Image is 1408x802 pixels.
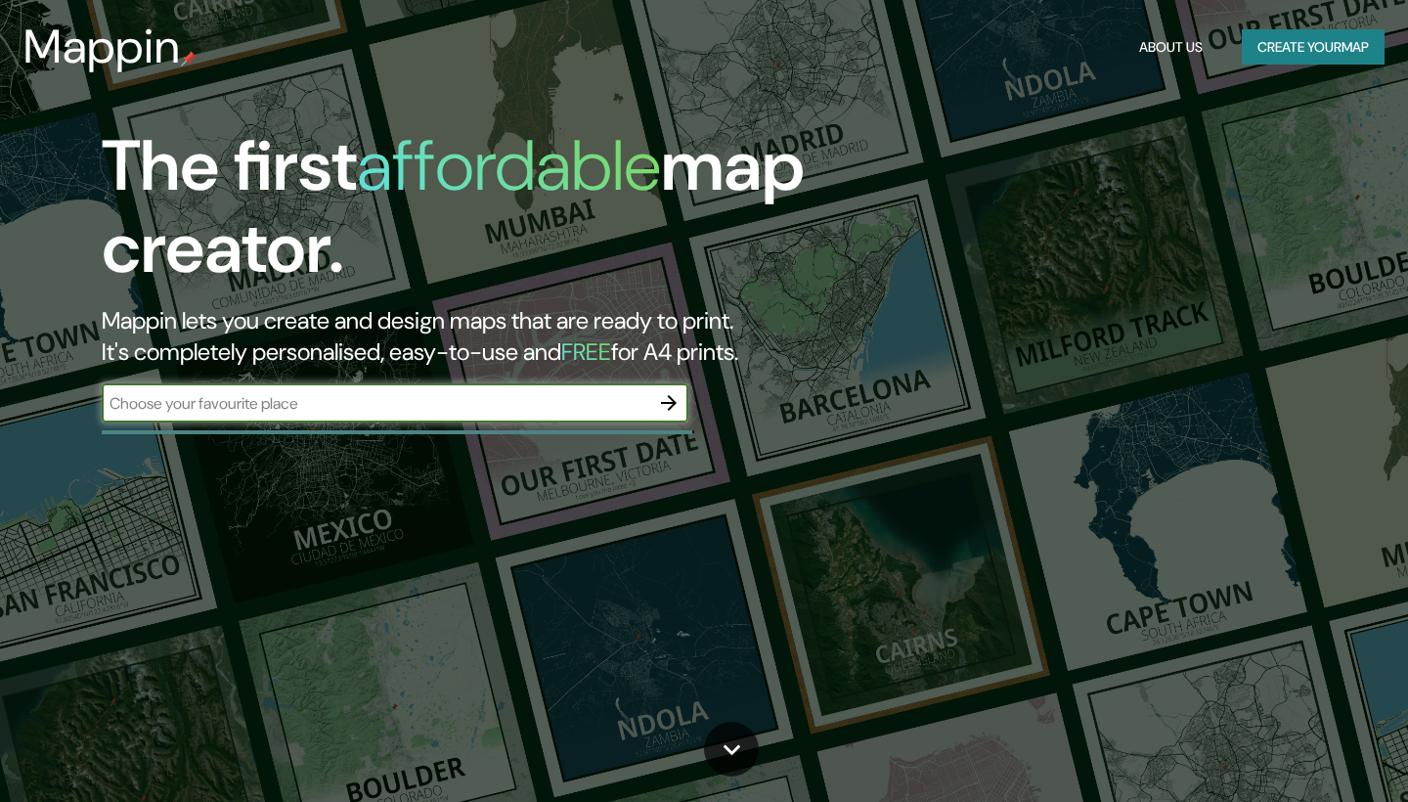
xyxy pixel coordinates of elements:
img: mappin-pin [181,51,197,67]
h2: Mappin lets you create and design maps that are ready to print. It's completely personalised, eas... [102,305,806,368]
h5: FREE [561,336,611,367]
button: About Us [1131,29,1210,66]
h1: affordable [357,120,661,211]
iframe: Help widget launcher [1234,726,1386,780]
input: Choose your favourite place [102,392,649,415]
button: Create yourmap [1242,29,1385,66]
h1: The first map creator. [102,125,806,305]
h3: Mappin [23,20,181,74]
